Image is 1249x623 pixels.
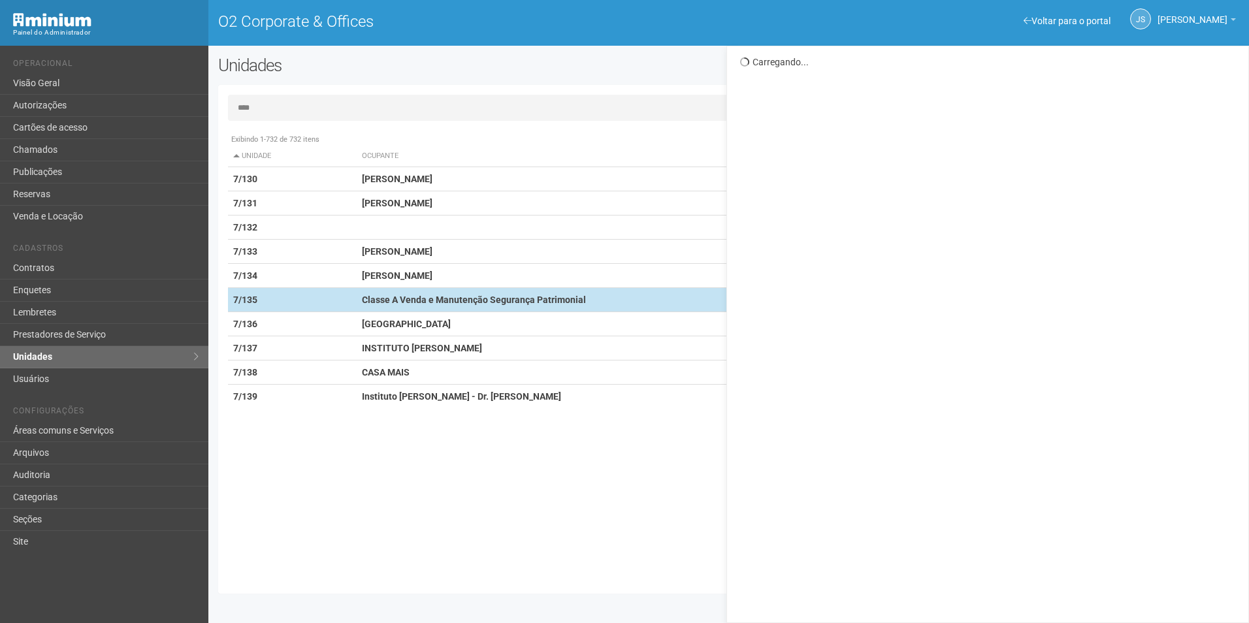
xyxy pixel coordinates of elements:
li: Configurações [13,406,199,420]
li: Operacional [13,59,199,72]
strong: [PERSON_NAME] [362,270,432,281]
a: Voltar para o portal [1024,16,1111,26]
strong: 7/137 [233,343,257,353]
strong: 7/132 [233,222,257,232]
strong: [PERSON_NAME] [362,174,432,184]
strong: 7/133 [233,246,257,257]
span: Jeferson Souza [1158,2,1227,25]
strong: Instituto [PERSON_NAME] - Dr. [PERSON_NAME] [362,391,561,402]
strong: 7/131 [233,198,257,208]
img: Minium [13,13,91,27]
strong: 7/135 [233,295,257,305]
strong: 7/138 [233,367,257,377]
strong: [GEOGRAPHIC_DATA] [362,319,451,329]
div: Carregando... [740,56,1239,68]
th: Ocupante: activate to sort column ascending [357,146,800,167]
strong: 7/139 [233,391,257,402]
a: [PERSON_NAME] [1158,16,1236,27]
strong: INSTITUTO [PERSON_NAME] [362,343,482,353]
strong: CASA MAIS [362,367,410,377]
strong: [PERSON_NAME] [362,198,432,208]
h2: Unidades [218,56,632,75]
h1: O2 Corporate & Offices [218,13,719,30]
div: Exibindo 1-732 de 732 itens [228,134,1231,146]
strong: [PERSON_NAME] [362,246,432,257]
strong: 7/134 [233,270,257,281]
strong: Classe A Venda e Manutenção Segurança Patrimonial [362,295,586,305]
div: Painel do Administrador [13,27,199,39]
th: Unidade: activate to sort column descending [228,146,357,167]
strong: 7/136 [233,319,257,329]
a: JS [1130,8,1151,29]
li: Cadastros [13,244,199,257]
strong: 7/130 [233,174,257,184]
